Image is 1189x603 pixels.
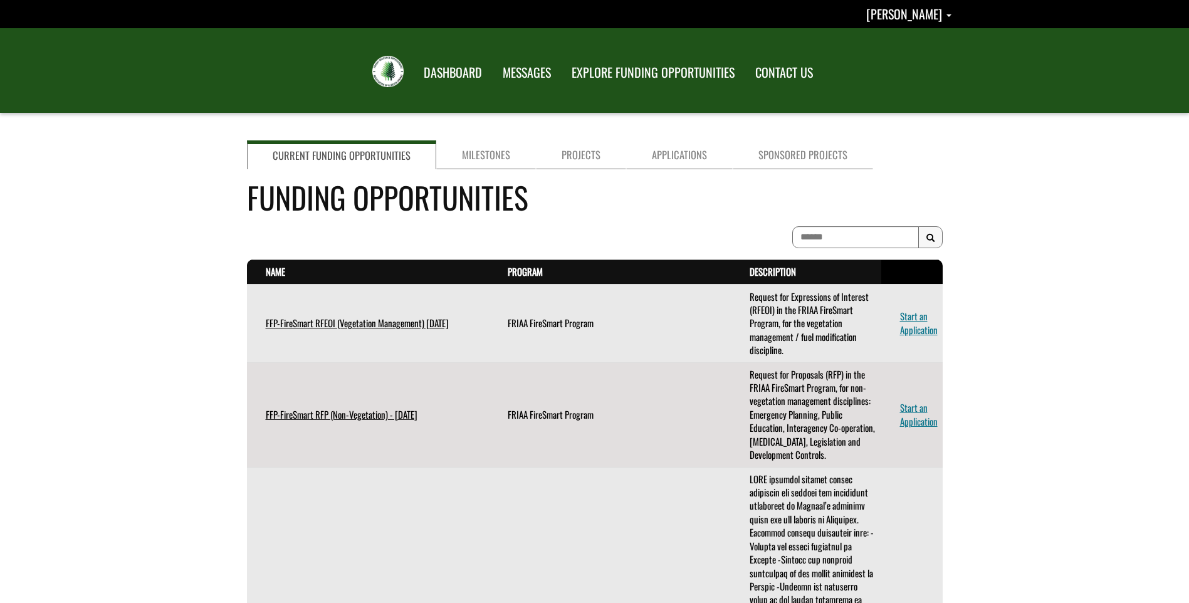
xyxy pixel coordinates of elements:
img: FRIAA Submissions Portal [372,56,404,87]
td: FRIAA FireSmart Program [489,285,731,363]
a: Milestones [436,140,536,169]
span: [PERSON_NAME] [866,4,942,23]
button: Search Results [918,226,943,249]
a: Sponsored Projects [733,140,873,169]
a: Projects [536,140,626,169]
a: Name [266,265,285,278]
td: Request for Expressions of Interest (RFEOI) in the FRIAA FireSmart Program, for the vegetation ma... [731,285,881,363]
a: Description [750,265,796,278]
a: Current Funding Opportunities [247,140,436,169]
td: FFP-FireSmart RFP (Non-Vegetation) - July 2025 [247,362,489,467]
a: Start an Application [900,309,938,336]
a: Applications [626,140,733,169]
a: Start an Application [900,401,938,427]
input: To search on partial text, use the asterisk (*) wildcard character. [792,226,919,248]
a: EXPLORE FUNDING OPPORTUNITIES [562,57,744,88]
td: Request for Proposals (RFP) in the FRIAA FireSmart Program, for non-vegetation management discipl... [731,362,881,467]
a: brad milton [866,4,951,23]
a: FFP-FireSmart RFP (Non-Vegetation) - [DATE] [266,407,417,421]
a: FFP-FireSmart RFEOI (Vegetation Management) [DATE] [266,316,449,330]
a: Program [508,265,543,278]
h4: Funding Opportunities [247,175,943,219]
a: CONTACT US [746,57,822,88]
nav: Main Navigation [412,53,822,88]
a: MESSAGES [493,57,560,88]
a: DASHBOARD [414,57,491,88]
td: FFP-FireSmart RFEOI (Vegetation Management) July 2025 [247,285,489,363]
td: FRIAA FireSmart Program [489,362,731,467]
